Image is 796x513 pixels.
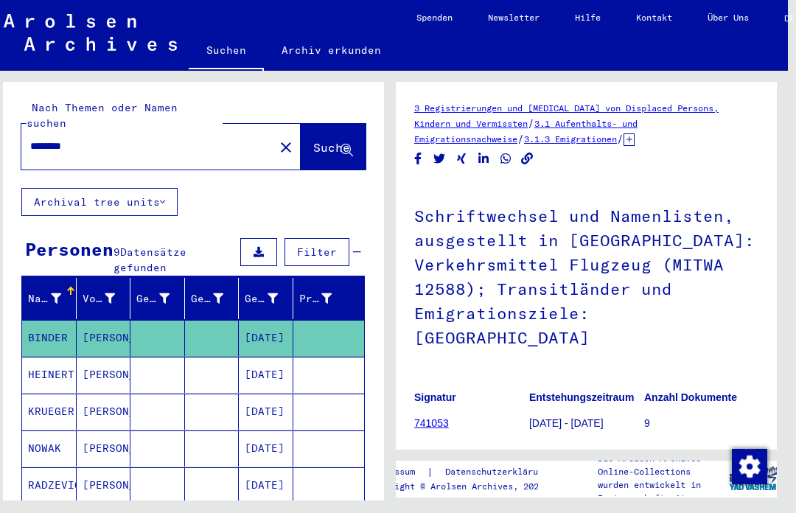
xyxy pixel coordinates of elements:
[731,448,767,484] div: Zustimmung ändern
[520,150,535,168] button: Copy link
[529,391,634,403] b: Entstehungszeitraum
[22,357,77,393] mat-cell: HEINERT
[114,245,186,274] span: Datensätze gefunden
[299,287,351,310] div: Prisoner #
[83,287,134,310] div: Vorname
[498,150,514,168] button: Share on WhatsApp
[239,394,293,430] mat-cell: [DATE]
[77,394,131,430] mat-cell: [PERSON_NAME]
[433,464,566,480] a: Datenschutzerklärung
[301,124,366,170] button: Suche
[245,287,296,310] div: Geburtsdatum
[369,464,427,480] a: Impressum
[130,278,185,319] mat-header-cell: Geburtsname
[528,116,534,130] span: /
[83,291,116,307] div: Vorname
[529,416,643,431] p: [DATE] - [DATE]
[77,278,131,319] mat-header-cell: Vorname
[411,150,426,168] button: Share on Facebook
[299,291,332,307] div: Prisoner #
[22,394,77,430] mat-cell: KRUEGER
[77,430,131,467] mat-cell: [PERSON_NAME]
[191,287,242,310] div: Geburt‏
[28,287,80,310] div: Nachname
[476,150,492,168] button: Share on LinkedIn
[369,464,566,480] div: |
[293,278,365,319] mat-header-cell: Prisoner #
[25,236,114,262] div: Personen
[432,150,447,168] button: Share on Twitter
[239,467,293,503] mat-cell: [DATE]
[77,357,131,393] mat-cell: [PERSON_NAME]
[297,245,337,259] span: Filter
[22,320,77,356] mat-cell: BINDER
[114,245,120,259] span: 9
[517,132,524,145] span: /
[185,278,240,319] mat-header-cell: Geburt‏
[454,150,469,168] button: Share on Xing
[524,133,617,144] a: 3.1.3 Emigrationen
[644,416,758,431] p: 9
[598,452,729,478] p: Die Arolsen Archives Online-Collections
[27,101,178,130] mat-label: Nach Themen oder Namen suchen
[136,291,170,307] div: Geburtsname
[239,357,293,393] mat-cell: [DATE]
[239,320,293,356] mat-cell: [DATE]
[617,132,624,145] span: /
[284,238,349,266] button: Filter
[369,480,566,493] p: Copyright © Arolsen Archives, 2021
[239,430,293,467] mat-cell: [DATE]
[644,391,737,403] b: Anzahl Dokumente
[598,478,729,505] p: wurden entwickelt in Partnerschaft mit
[22,430,77,467] mat-cell: NOWAK
[414,417,449,429] a: 741053
[28,291,61,307] div: Nachname
[245,291,278,307] div: Geburtsdatum
[414,391,456,403] b: Signatur
[189,32,264,71] a: Suchen
[77,467,131,503] mat-cell: [PERSON_NAME]
[264,32,399,68] a: Archiv erkunden
[22,467,77,503] mat-cell: RADZEVICZ
[21,188,178,216] button: Archival tree units
[271,132,301,161] button: Clear
[414,102,719,129] a: 3 Registrierungen und [MEDICAL_DATA] von Displaced Persons, Kindern und Vermissten
[4,14,177,51] img: Arolsen_neg.svg
[22,278,77,319] mat-header-cell: Nachname
[239,278,293,319] mat-header-cell: Geburtsdatum
[136,287,188,310] div: Geburtsname
[414,182,758,369] h1: Schriftwechsel und Namenlisten, ausgestellt in [GEOGRAPHIC_DATA]: Verkehrsmittel Flugzeug (MITWA ...
[277,139,295,156] mat-icon: close
[77,320,131,356] mat-cell: [PERSON_NAME]
[732,449,767,484] img: Zustimmung ändern
[313,140,350,155] span: Suche
[191,291,224,307] div: Geburt‏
